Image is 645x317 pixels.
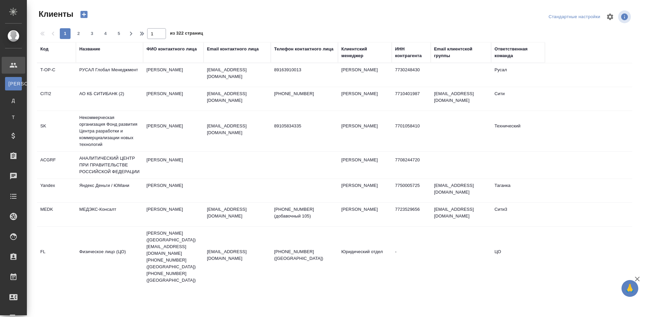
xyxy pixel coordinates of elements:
[207,46,259,52] div: Email контактного лица
[395,46,427,59] div: ИНН контрагента
[114,28,124,39] button: 5
[40,46,48,52] div: Код
[431,203,491,226] td: [EMAIL_ADDRESS][DOMAIN_NAME]
[76,152,143,179] td: АНАЛИТИЧЕСКИЙ ЦЕНТР ПРИ ПРАВИТЕЛЬСТВЕ РОССИЙСКОЙ ФЕДЕРАЦИИ
[37,245,76,269] td: FL
[73,30,84,37] span: 2
[79,46,100,52] div: Название
[274,206,335,220] p: [PHONE_NUMBER] (добавочный 105)
[338,119,392,143] td: [PERSON_NAME]
[143,153,204,177] td: [PERSON_NAME]
[100,28,111,39] button: 4
[621,280,638,297] button: 🙏
[274,46,334,52] div: Телефон контактного лица
[5,77,22,90] a: [PERSON_NAME]
[37,87,76,111] td: CITI2
[37,63,76,87] td: T-OP-C
[624,281,636,295] span: 🙏
[37,179,76,202] td: Yandex
[143,227,204,287] td: [PERSON_NAME] ([GEOGRAPHIC_DATA]) [EMAIL_ADDRESS][DOMAIN_NAME] [PHONE_NUMBER] ([GEOGRAPHIC_DATA])...
[5,111,22,124] a: Т
[207,206,267,220] p: [EMAIL_ADDRESS][DOMAIN_NAME]
[8,114,18,121] span: Т
[392,179,431,202] td: 7750005725
[547,12,602,22] div: split button
[76,9,92,20] button: Создать
[5,94,22,107] a: Д
[76,111,143,151] td: Некоммерческая организация Фонд развития Центра разработки и коммерциализации новых технологий
[274,67,335,73] p: 89163910013
[338,87,392,111] td: [PERSON_NAME]
[76,203,143,226] td: МЕДЭКС-Консалт
[37,203,76,226] td: MEDK
[170,29,203,39] span: из 322 страниц
[8,97,18,104] span: Д
[392,245,431,269] td: -
[274,248,335,262] p: [PHONE_NUMBER] ([GEOGRAPHIC_DATA])
[207,67,267,80] p: [EMAIL_ADDRESS][DOMAIN_NAME]
[338,153,392,177] td: [PERSON_NAME]
[431,87,491,111] td: [EMAIL_ADDRESS][DOMAIN_NAME]
[207,248,267,262] p: [EMAIL_ADDRESS][DOMAIN_NAME]
[207,123,267,136] p: [EMAIL_ADDRESS][DOMAIN_NAME]
[392,63,431,87] td: 7730248430
[76,87,143,111] td: АО КБ СИТИБАНК (2)
[494,46,542,59] div: Ответственная команда
[8,80,18,87] span: [PERSON_NAME]
[37,9,73,19] span: Клиенты
[143,203,204,226] td: [PERSON_NAME]
[143,63,204,87] td: [PERSON_NAME]
[338,203,392,226] td: [PERSON_NAME]
[274,123,335,129] p: 89105834335
[392,153,431,177] td: 7708244720
[87,28,97,39] button: 3
[392,203,431,226] td: 7723529656
[338,63,392,87] td: [PERSON_NAME]
[143,87,204,111] td: [PERSON_NAME]
[76,245,143,269] td: Физическое лицо (ЦО)
[143,179,204,202] td: [PERSON_NAME]
[491,119,545,143] td: Технический
[274,90,335,97] p: [PHONE_NUMBER]
[392,87,431,111] td: 7710401987
[76,63,143,87] td: РУСАЛ Глобал Менеджмент
[146,46,197,52] div: ФИО контактного лица
[434,46,488,59] div: Email клиентской группы
[100,30,111,37] span: 4
[207,90,267,104] p: [EMAIL_ADDRESS][DOMAIN_NAME]
[491,245,545,269] td: ЦО
[338,245,392,269] td: Юридический отдел
[73,28,84,39] button: 2
[114,30,124,37] span: 5
[392,119,431,143] td: 7701058410
[87,30,97,37] span: 3
[491,87,545,111] td: Сити
[618,10,632,23] span: Посмотреть информацию
[491,63,545,87] td: Русал
[37,119,76,143] td: SK
[491,179,545,202] td: Таганка
[491,203,545,226] td: Сити3
[338,179,392,202] td: [PERSON_NAME]
[143,119,204,143] td: [PERSON_NAME]
[431,179,491,202] td: [EMAIL_ADDRESS][DOMAIN_NAME]
[37,153,76,177] td: ACGRF
[341,46,388,59] div: Клиентский менеджер
[602,9,618,25] span: Настроить таблицу
[76,179,143,202] td: Яндекс Деньги / ЮМани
